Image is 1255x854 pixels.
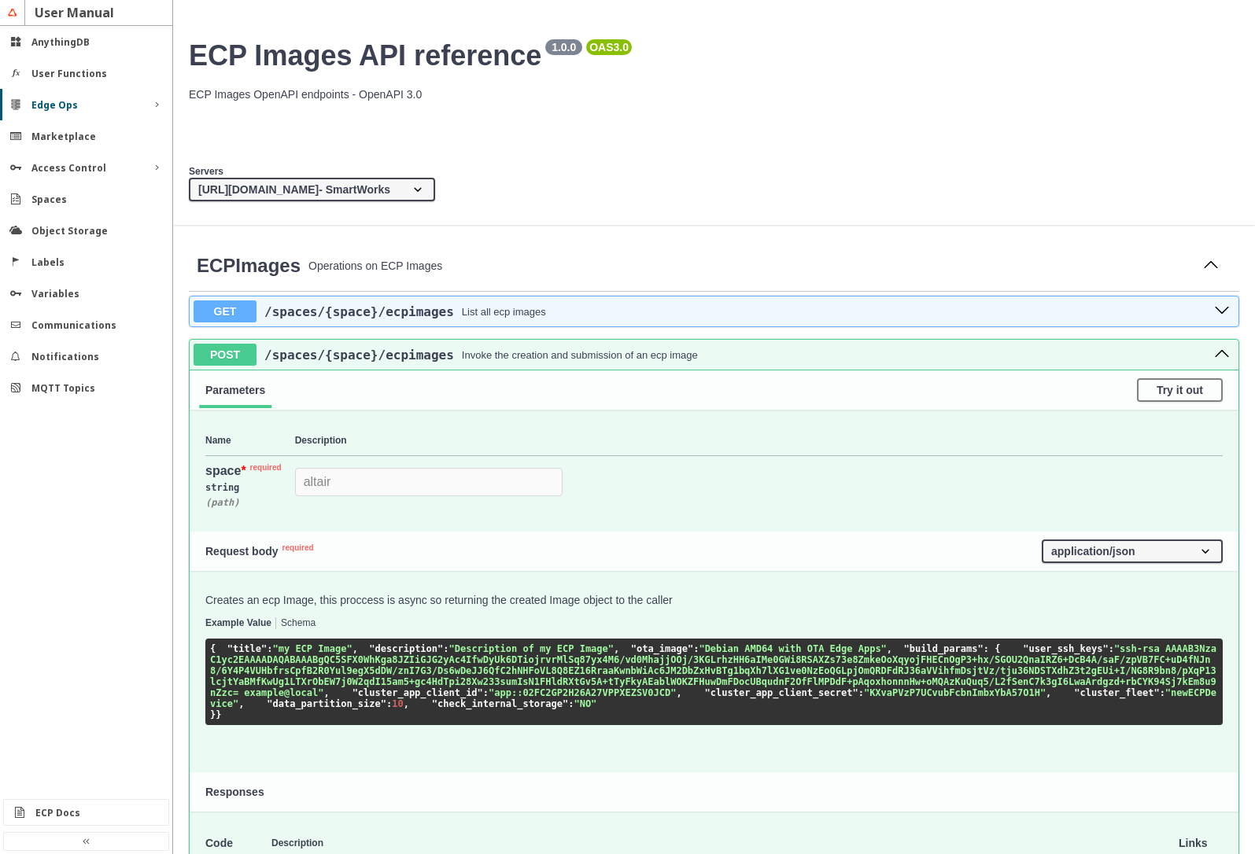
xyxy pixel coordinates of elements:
[864,687,1046,698] span: "KXvaPVzP7UCvubFcbnImbxYbA57O1H"
[197,255,301,276] span: ECPImages
[264,348,454,363] span: /spaces /{space} /ecpimages
[693,643,699,654] span: :
[189,39,1239,72] h2: ECP Images API reference
[295,468,563,496] input: space
[194,300,257,322] span: GET
[205,464,286,478] div: space
[205,384,265,396] span: Parameters
[443,643,448,654] span: :
[489,687,676,698] span: "app::02FC2GP2H26A27VPPXEZSV0JCD"
[273,643,353,654] span: "my ECP Image"
[392,698,403,709] span: 10
[210,643,216,654] span: {
[699,643,886,654] span: "Debian AMD64 with OTA Edge Apps"
[308,260,1190,272] p: Operations on ECP Images
[205,478,295,497] div: string
[210,643,1216,698] span: "ssh-rsa AAAAB3NzaC1yc2EAAAADAQABAAABgQC5SFX0WhKga8JZIiGJG2yAc4IfwDyUk6DTiojrvrMlSq87yx4M6/vd0Mha...
[589,41,629,53] pre: OAS 3.0
[1023,643,1108,654] span: "user_ssh_keys"
[189,88,1239,101] p: ECP Images OpenAPI endpoints - OpenAPI 3.0
[267,643,272,654] span: :
[483,687,489,698] span: :
[210,687,1216,709] span: "newECPDevice"
[858,687,864,698] span: :
[205,497,295,508] div: ( path )
[1046,687,1051,698] span: ,
[205,618,271,629] button: Example Value
[904,643,984,654] span: "build_params"
[205,594,1223,606] p: Creates an ecp Image, this proccess is async so returning the created Image object to the caller
[1042,539,1223,563] select: Request content type
[205,425,295,456] th: Name
[353,687,483,698] span: "cluster_app_client_id"
[267,698,386,709] span: "data_partition_size"
[1074,687,1159,698] span: "cluster_fleet"
[614,643,619,654] span: ,
[1109,643,1114,654] span: :
[676,687,681,698] span: ,
[404,698,409,709] span: ,
[210,643,1216,720] code: } }
[386,698,392,709] span: :
[264,304,454,319] a: /spaces/{space}/ecpimages
[1209,344,1235,365] button: post ​/spaces​/{space}​/ecpimages
[189,166,223,177] span: Servers
[1137,378,1223,402] button: Try it out
[984,643,1001,654] span: : {
[353,643,358,654] span: ,
[432,698,568,709] span: "check_internal_storage"
[238,698,244,709] span: ,
[295,425,1223,456] th: Description
[568,698,574,709] span: :
[369,643,443,654] span: "description"
[205,545,1042,558] h4: Request body
[194,344,257,366] span: POST
[1198,254,1224,278] button: Collapse operation
[264,348,454,363] a: /spaces/{space}/ecpimages
[631,643,693,654] span: "ota_image"
[462,349,698,361] div: Invoke the creation and submission of an ecp image
[449,643,615,654] span: "Description of my ECP Image"
[1160,687,1165,698] span: :
[264,304,454,319] span: /spaces /{space} /ecpimages
[194,344,1209,366] button: POST/spaces/{space}/ecpimagesInvoke the creation and submission of an ecp image
[548,41,579,53] pre: 1.0.0
[324,687,330,698] span: ,
[205,786,1223,798] h4: Responses
[887,643,892,654] span: ,
[197,255,301,277] a: ECPImages
[281,618,316,629] button: Schema
[227,643,268,654] span: "title"
[1209,301,1235,322] button: get ​/spaces​/{space}​/ecpimages
[194,300,1209,322] button: GET/spaces/{space}/ecpimagesList all ecp images
[705,687,858,698] span: "cluster_app_client_secret"
[462,306,546,318] div: List all ecp images
[574,698,596,709] span: "NO"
